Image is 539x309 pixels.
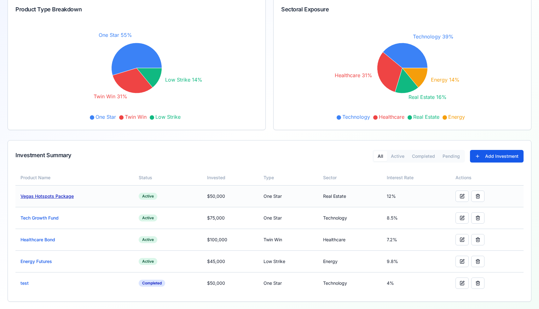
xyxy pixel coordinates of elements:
tspan: Healthcare 31% [335,72,372,78]
tspan: Real Estate 16% [409,94,447,100]
td: 8.5% [382,207,451,229]
td: 7.2% [382,229,451,250]
span: Healthcare [379,114,404,120]
td: 9.8% [382,250,451,272]
td: Technology [318,207,382,229]
th: Actions [450,170,524,185]
td: $ 50,000 [202,272,258,294]
td: Energy [318,250,382,272]
div: Completed [139,280,165,287]
th: Interest Rate [382,170,451,185]
td: One Star [258,272,318,294]
span: Twin Win [125,114,147,120]
span: Energy [448,114,465,120]
a: Energy Futures [20,259,52,264]
td: One Star [258,207,318,229]
td: One Star [258,185,318,207]
a: Vegas Hotspots Package [20,193,74,199]
button: All [374,151,387,161]
a: test [20,280,29,286]
td: Twin Win [258,229,318,250]
td: $ 50,000 [202,185,258,207]
td: 12% [382,185,451,207]
div: Active [139,236,157,243]
tspan: One Star 55% [99,32,132,38]
span: Real Estate [413,114,439,120]
td: $ 75,000 [202,207,258,229]
span: One Star [96,114,116,120]
div: Active [139,258,157,265]
th: Invested [202,170,258,185]
button: Add Investment [470,150,524,163]
td: Real Estate [318,185,382,207]
td: Healthcare [318,229,382,250]
td: 4% [382,272,451,294]
td: Low Strike [258,250,318,272]
tspan: Low Strike 14% [165,77,202,83]
button: Pending [439,151,464,161]
span: Low Strike [155,114,181,120]
div: Sectoral Exposure [281,5,524,14]
button: Active [387,151,408,161]
th: Product Name [15,170,134,185]
th: Status [134,170,202,185]
tspan: Energy 14% [431,77,460,83]
tspan: Technology 39% [413,33,454,40]
tspan: Twin Win 31% [94,93,127,100]
th: Type [258,170,318,185]
td: Technology [318,272,382,294]
div: Active [139,193,157,200]
td: $ 100,000 [202,229,258,250]
a: Tech Growth Fund [20,215,59,220]
div: Product Type Breakdown [15,5,258,14]
button: Completed [408,151,439,161]
div: Investment Summary [15,151,72,160]
a: Healthcare Bond [20,237,55,242]
th: Sector [318,170,382,185]
td: $ 45,000 [202,250,258,272]
div: Active [139,215,157,221]
span: Technology [342,114,370,120]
